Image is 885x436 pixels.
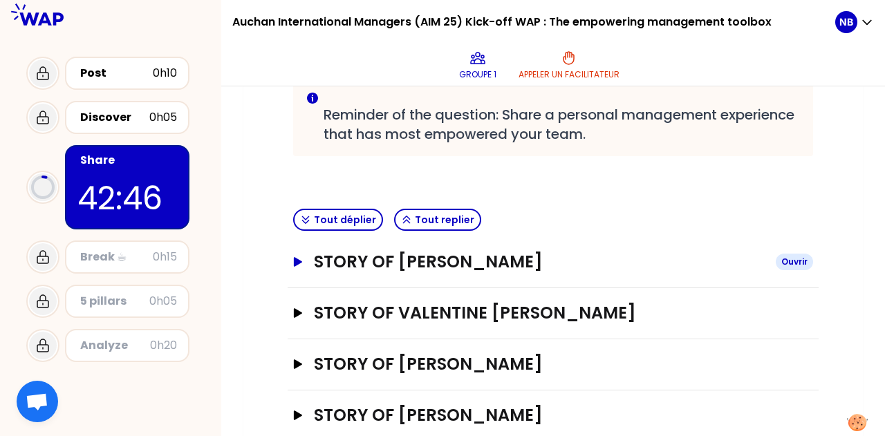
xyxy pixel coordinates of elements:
[80,109,149,126] div: Discover
[314,251,765,273] h3: STORY OF [PERSON_NAME]
[394,209,481,231] button: Tout replier
[149,293,177,310] div: 0h05
[77,174,177,222] p: 42:46
[513,44,625,86] button: Appeler un facilitateur
[153,65,177,82] div: 0h10
[454,44,502,86] button: Groupe 1
[324,105,798,144] span: Reminder of the question: Share a personal management experience that has most empowered your team.
[459,69,496,80] p: Groupe 1
[149,109,177,126] div: 0h05
[776,254,813,270] div: Ouvrir
[80,293,149,310] div: 5 pillars
[80,337,150,354] div: Analyze
[519,69,619,80] p: Appeler un facilitateur
[80,249,153,265] div: Break ☕
[150,337,177,354] div: 0h20
[17,381,58,422] div: Ouvrir le chat
[293,404,813,426] button: STORY OF [PERSON_NAME]
[314,302,765,324] h3: STORY OF Valentine [PERSON_NAME]
[314,353,765,375] h3: STORY OF [PERSON_NAME]
[293,209,383,231] button: Tout déplier
[835,11,874,33] button: NB
[293,302,813,324] button: STORY OF Valentine [PERSON_NAME]
[839,15,853,29] p: NB
[80,152,177,169] div: Share
[293,251,813,273] button: STORY OF [PERSON_NAME]Ouvrir
[293,353,813,375] button: STORY OF [PERSON_NAME]
[314,404,765,426] h3: STORY OF [PERSON_NAME]
[153,249,177,265] div: 0h15
[80,65,153,82] div: Post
